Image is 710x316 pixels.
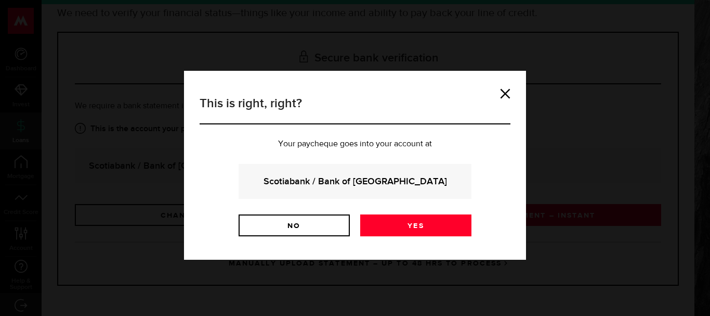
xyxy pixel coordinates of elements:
[360,214,471,236] a: Yes
[200,94,510,124] h3: This is right, right?
[253,174,457,188] strong: Scotiabank / Bank of [GEOGRAPHIC_DATA]
[200,140,510,148] p: Your paycheque goes into your account at
[8,4,40,35] button: Open LiveChat chat widget
[239,214,350,236] a: No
